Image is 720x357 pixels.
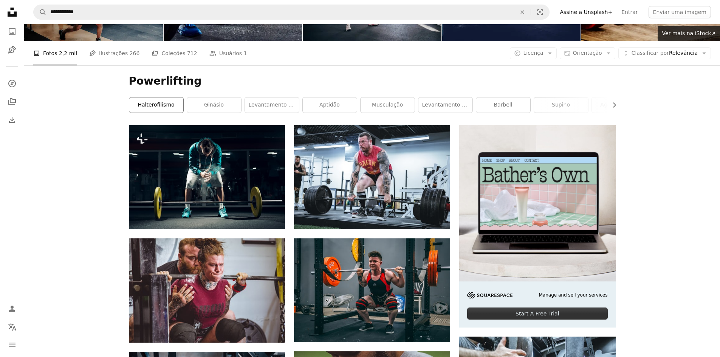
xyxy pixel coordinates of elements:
[531,5,549,19] button: Pesquisa visual
[632,49,698,57] span: Relevância
[5,42,20,57] a: Ilustrações
[33,5,550,20] form: Pesquise conteúdo visual em todo o site
[514,5,531,19] button: Limpar
[5,112,20,127] a: Histórico de downloads
[129,287,285,294] a: mulher carregando halteres
[534,97,588,113] a: supino
[662,30,715,36] span: Ver mais na iStock ↗
[187,97,241,113] a: ginásio
[510,47,556,59] button: Licença
[129,74,616,88] h1: Powerlifting
[294,174,450,181] a: barra preta de peso ajustável
[5,76,20,91] a: Explorar
[129,97,183,113] a: halterofilismo
[556,6,617,18] a: Assine a Unsplash+
[5,94,20,109] a: Coleções
[560,47,615,59] button: Orientação
[418,97,472,113] a: levantamento de peso
[539,292,607,298] span: Manage and sell your services
[294,238,450,342] img: levantamento de peso masculino
[573,50,602,56] span: Orientação
[5,337,20,352] button: Menu
[5,319,20,334] button: Idioma
[209,41,247,65] a: Usuários 1
[244,49,247,57] span: 1
[607,97,616,113] button: rolar lista para a direita
[618,47,711,59] button: Classificar porRelevância
[5,301,20,316] a: Entrar / Cadastrar-se
[361,97,415,113] a: musculação
[459,125,615,281] img: file-1707883121023-8e3502977149image
[592,97,646,113] a: agachamento
[303,97,357,113] a: aptidão
[152,41,197,65] a: Coleções 712
[34,5,46,19] button: Pesquise na Unsplash
[129,125,285,229] img: Homem caucasiano atraente de moletom e shorts se preparando para levantar barras. Giz ao redor, n...
[523,50,543,56] span: Licença
[5,24,20,39] a: Fotos
[459,125,615,328] a: Manage and sell your servicesStart A Free Trial
[658,26,720,41] a: Ver mais na iStock↗
[476,97,530,113] a: Barbell
[245,97,299,113] a: levantamento terra
[294,125,450,229] img: barra preta de peso ajustável
[467,292,513,298] img: file-1705255347840-230a6ab5bca9image
[649,6,711,18] button: Enviar uma imagem
[632,50,669,56] span: Classificar por
[129,174,285,181] a: Homem caucasiano atraente de moletom e shorts se preparando para levantar barras. Giz ao redor, n...
[130,49,140,57] span: 266
[89,41,139,65] a: Ilustrações 266
[617,6,642,18] a: Entrar
[294,287,450,294] a: levantamento de peso masculino
[5,5,20,21] a: Início — Unsplash
[129,238,285,342] img: mulher carregando halteres
[467,308,607,320] div: Start A Free Trial
[187,49,197,57] span: 712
